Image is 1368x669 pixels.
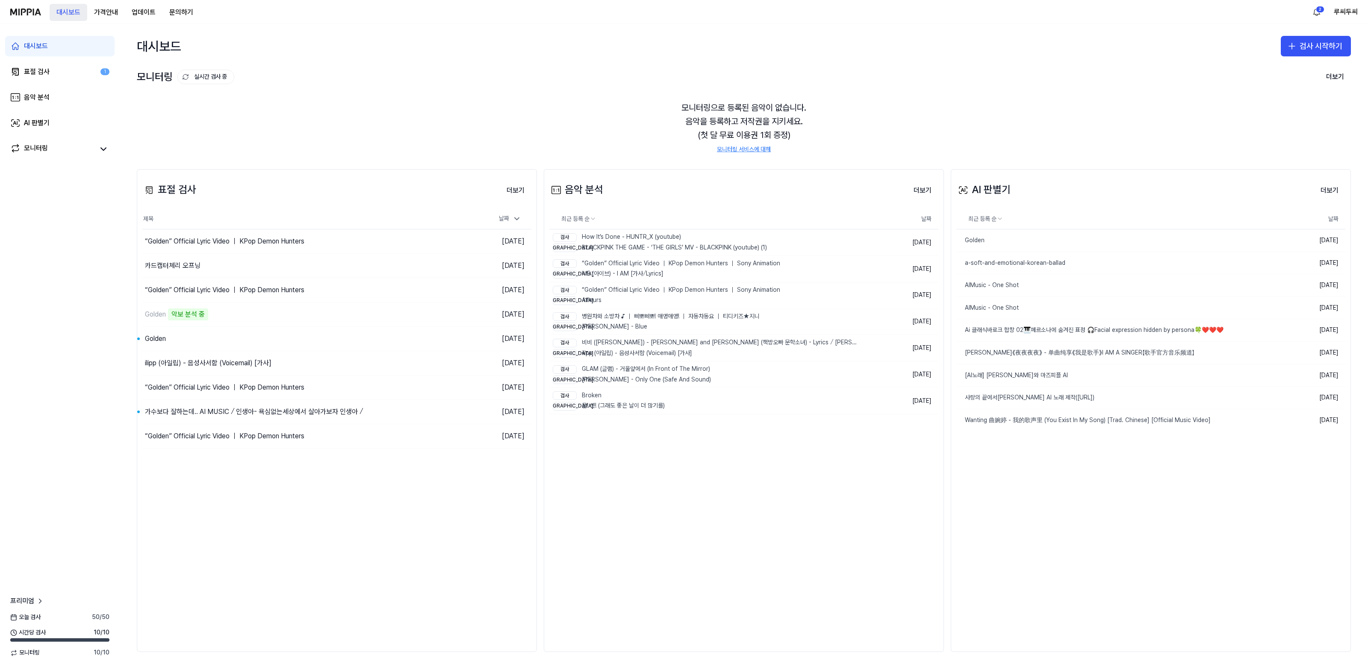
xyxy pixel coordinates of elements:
[553,312,577,321] div: 검사
[553,259,780,268] div: “Golden” Official Lyric Video ｜ KPop Demon Hunters ｜ Sony Animation
[5,36,115,56] a: 대시보드
[1296,319,1345,342] td: [DATE]
[717,145,771,154] a: 모니터링 서비스에 대해
[956,387,1296,409] a: 사랑의 끝에서[PERSON_NAME] AI 노래 제작([URL])
[434,229,532,254] td: [DATE]
[50,4,87,21] button: 대시보드
[1296,209,1345,229] th: 날짜
[553,233,767,241] div: How It’s Done - HUNTR_X (youtube)
[1314,181,1345,199] a: 더보기
[956,229,1296,252] a: Golden
[168,308,208,320] div: 악보 분석 중
[956,416,1211,425] div: Wanting 曲婉婷 - 我的歌声里 (You Exist In My Song) [Trad. Chinese] [Official Music Video]
[549,388,861,414] a: 검사Broken[DEMOGRAPHIC_DATA]둘! 셋! (그래도 좋은 날이 더 많기를)
[956,371,1068,380] div: [AI노래] [PERSON_NAME]와 마즈피플 AI
[553,339,577,347] div: 검사
[549,182,603,198] div: 음악 분석
[553,391,665,400] div: Broken
[125,4,162,21] button: 업데이트
[549,229,861,255] a: 검사How It’s Done - HUNTR_X (youtube)[DEMOGRAPHIC_DATA]BLACKPINK THE GAME - ‘THE GIRLS’ MV - BLACKP...
[553,391,577,400] div: 검사
[956,182,1011,198] div: AI 판별기
[10,9,41,15] img: logo
[1296,387,1345,409] td: [DATE]
[861,229,938,256] td: [DATE]
[434,254,532,278] td: [DATE]
[100,68,109,76] div: 1
[177,70,234,84] button: 실시간 검사 중
[553,259,577,268] div: 검사
[861,335,938,361] td: [DATE]
[434,424,532,449] td: [DATE]
[1312,7,1322,17] img: 알림
[956,342,1296,364] a: [PERSON_NAME]《夜夜夜夜》 - 单曲纯享《我是歌手》I AM A SINGER【歌手官方音乐频道】
[10,596,44,606] a: 프리미엄
[553,365,577,374] div: 검사
[162,4,200,21] button: 문의하기
[861,308,938,335] td: [DATE]
[434,278,532,302] td: [DATE]
[956,281,1019,290] div: AIMusic - One Shot
[1296,409,1345,431] td: [DATE]
[956,259,1065,267] div: a-soft-and-emotional-korean-ballad
[145,261,200,271] div: 카드캡터체리 오프닝
[861,282,938,308] td: [DATE]
[434,302,532,327] td: [DATE]
[956,319,1296,341] a: Ai 클래식바로크 합창 02🎹페르소나에 숨겨진 표정 🎧Facial expression hidden by persona🍀❤️❤️❤️
[137,32,181,60] div: 대시보드
[1334,7,1358,17] button: 루씨두씨
[145,236,304,246] div: “Golden” Official Lyric Video ｜ KPop Demon Hunters
[553,296,780,305] div: Ailleurs
[434,376,532,400] td: [DATE]
[10,596,34,606] span: 프리미엄
[434,400,532,424] td: [DATE]
[145,431,304,441] div: “Golden” Official Lyric Video ｜ KPop Demon Hunters
[553,402,577,411] div: [DEMOGRAPHIC_DATA]
[553,323,760,331] div: [PERSON_NAME] - Blue
[500,181,531,199] a: 더보기
[956,297,1296,319] a: AIMusic - One Shot
[907,182,938,199] button: 더보기
[553,365,711,373] div: GLAM (글램) - 거울앞에서 (In Front of The Mirror)
[553,312,760,321] div: 병원차와 소방차 ♪ ｜ 삐뽀삐뽀! 애앵애앵! ｜ 자동차동요 ｜ 티디키즈★지니
[94,628,109,637] span: 10 / 10
[1296,229,1345,252] td: [DATE]
[956,364,1296,387] a: [AI노래] [PERSON_NAME]와 마즈피플 AI
[142,182,196,198] div: 표절 검사
[145,358,271,368] div: ilipp (아일립) - 음성사서함 (Voicemail) [가사]
[861,387,938,414] td: [DATE]
[1296,296,1345,319] td: [DATE]
[956,409,1296,431] a: Wanting 曲婉婷 - 我的歌声里 (You Exist In My Song) [Trad. Chinese] [Official Music Video]
[5,87,115,108] a: 음악 분석
[1316,6,1324,13] div: 2
[549,282,861,308] a: 검사“Golden” Official Lyric Video ｜ KPop Demon Hunters ｜ Sony Animation[DEMOGRAPHIC_DATA]Ailleurs
[553,376,711,384] div: [PERSON_NAME] - Only One (Safe And Sound)
[861,209,938,229] th: 날짜
[553,376,577,384] div: [DEMOGRAPHIC_DATA]
[956,274,1296,296] a: AIMusic - One Shot
[137,91,1351,164] div: 모니터링으로 등록된 음악이 없습니다. 음악을 등록하고 저작권을 지키세요. (첫 달 무료 이용권 1회 증정)
[24,41,48,51] div: 대시보드
[24,92,50,103] div: 음악 분석
[553,349,577,358] div: [DEMOGRAPHIC_DATA]
[24,118,50,128] div: AI 판별기
[10,628,46,637] span: 시간당 검사
[956,304,1019,312] div: AIMusic - One Shot
[553,296,577,305] div: [DEMOGRAPHIC_DATA]
[145,407,363,417] div: 가수보다 잘하는데.. AI MUSIC ⧸ 인생아- 욕심없는세상에서 살아가보자 인생아 ⧸
[549,335,861,361] a: 검사비비 ([PERSON_NAME]) - [PERSON_NAME] and [PERSON_NAME] (책방오빠 문학소녀) - Lyrics ⧸ [PERSON_NAME]비디오 ⧸ ...
[125,0,162,24] a: 업데이트
[553,244,767,252] div: BLACKPINK THE GAME - ‘THE GIRLS’ MV - BLACKPINK (youtube) (1)
[1319,68,1351,85] button: 더보기
[500,182,531,199] button: 더보기
[553,270,780,278] div: IVE (아이브) - I AM [가사⧸Lyrics]
[553,349,859,358] div: ilipp (아일립) - 음성사서함 (Voicemail) [가사]
[861,361,938,388] td: [DATE]
[145,309,166,320] div: Golden
[94,648,109,657] span: 10 / 10
[24,143,48,155] div: 모니터링
[145,285,304,295] div: “Golden” Official Lyric Video ｜ KPop Demon Hunters
[87,4,125,21] button: 가격안내
[495,212,525,226] div: 날짜
[553,233,577,242] div: 검사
